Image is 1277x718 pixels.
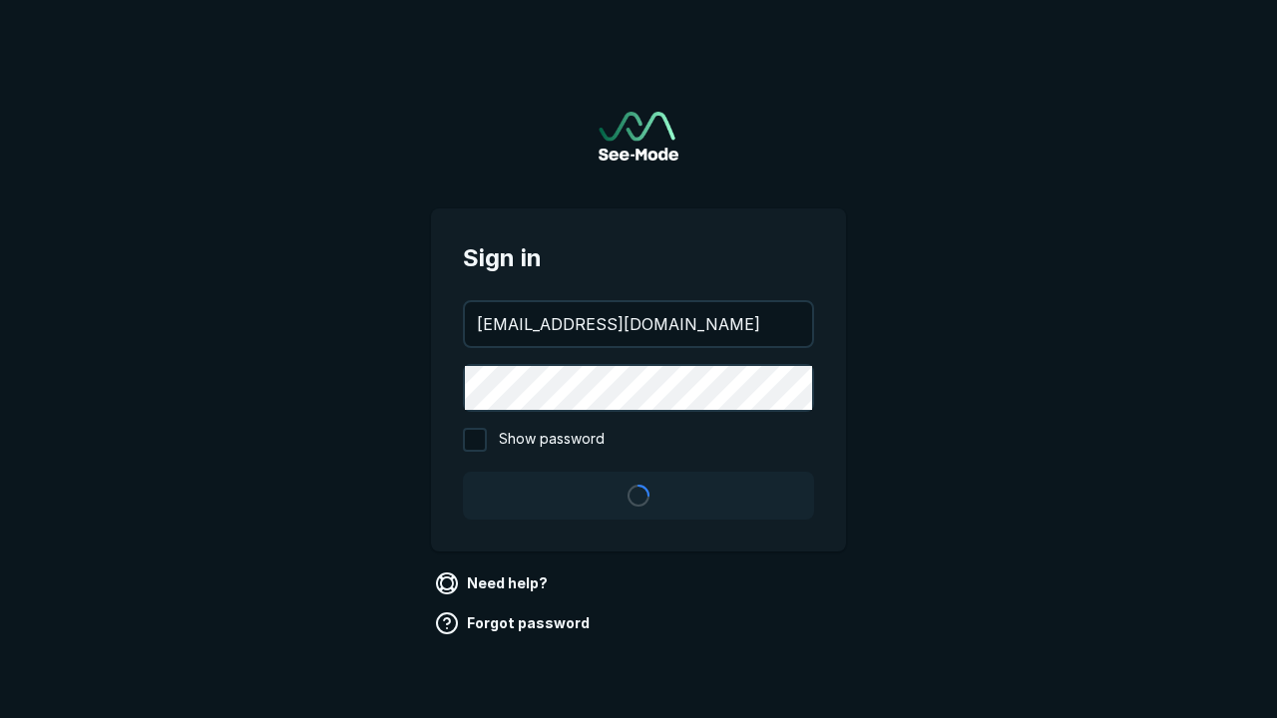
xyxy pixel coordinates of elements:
input: your@email.com [465,302,812,346]
a: Need help? [431,567,556,599]
span: Show password [499,428,605,452]
img: See-Mode Logo [599,112,678,161]
span: Sign in [463,240,814,276]
a: Go to sign in [599,112,678,161]
a: Forgot password [431,607,598,639]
